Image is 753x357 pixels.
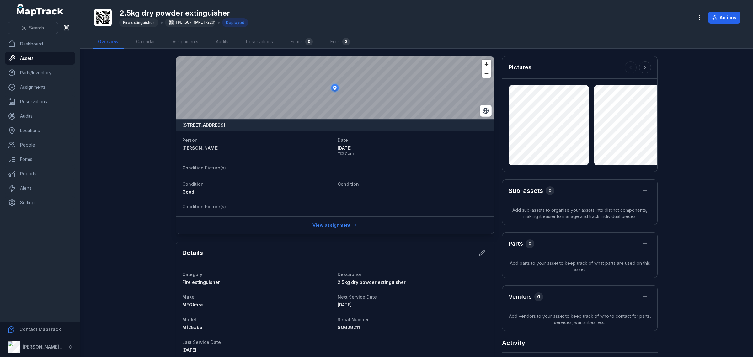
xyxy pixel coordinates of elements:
button: Zoom out [482,69,491,78]
a: Forms [5,153,75,166]
a: People [5,139,75,151]
canvas: Map [176,56,494,119]
strong: Contact MapTrack [19,327,61,332]
button: Search [8,22,58,34]
h2: Activity [502,338,525,347]
a: Locations [5,124,75,137]
span: Model [182,317,196,322]
div: 0 [534,292,543,301]
span: [DATE] [182,347,196,353]
a: Assignments [168,35,203,49]
h1: 2.5kg dry powder extinguisher [119,8,248,18]
time: 8/6/2025, 11:27:29 AM [338,145,488,156]
time: 5/1/2025, 12:00:00 AM [182,347,196,353]
div: 0 [526,239,534,248]
div: 3 [342,38,350,45]
span: SQ629211 [338,325,360,330]
button: Switch to Satellite View [480,105,492,117]
span: Mf25abe [182,325,202,330]
div: 0 [305,38,313,45]
span: Condition [182,181,204,187]
span: Date [338,137,348,143]
span: Serial Number [338,317,369,322]
span: Fire extinguisher [123,20,154,25]
span: Condition Picture(s) [182,204,226,209]
span: Description [338,272,363,277]
a: Reservations [241,35,278,49]
a: Settings [5,196,75,209]
a: Assignments [5,81,75,93]
h2: Sub-assets [509,186,543,195]
time: 11/1/2025, 12:00:00 AM [338,302,352,307]
h3: Pictures [509,63,531,72]
span: Last Service Date [182,339,221,345]
h3: Vendors [509,292,532,301]
a: Forms0 [286,35,318,49]
a: [PERSON_NAME] [182,145,333,151]
span: Add parts to your asset to keep track of what parts are used on this asset. [502,255,657,278]
span: Good [182,189,194,194]
span: Condition [338,181,359,187]
a: Parts/Inventory [5,67,75,79]
span: Person [182,137,198,143]
a: MapTrack [17,4,64,16]
div: 0 [546,186,554,195]
a: Reports [5,168,75,180]
span: Fire extinguisher [182,280,220,285]
button: Zoom in [482,60,491,69]
strong: [STREET_ADDRESS] [182,122,225,128]
span: 11:27 am [338,151,488,156]
a: Audits [5,110,75,122]
a: Files3 [325,35,355,49]
a: Dashboard [5,38,75,50]
span: Add sub-assets to organise your assets into distinct components, making it easier to manage and t... [502,202,657,225]
span: Make [182,294,195,300]
strong: [PERSON_NAME] Air [23,344,66,349]
span: Condition Picture(s) [182,165,226,170]
a: Alerts [5,182,75,194]
a: View assignment [308,219,362,231]
span: [DATE] [338,145,488,151]
h3: Parts [509,239,523,248]
a: Reservations [5,95,75,108]
div: Deployed [222,18,248,27]
span: [DATE] [338,302,352,307]
div: [PERSON_NAME]-2209 [165,18,215,27]
span: Next Service Date [338,294,377,300]
a: Audits [211,35,233,49]
span: 2.5kg dry powder extinguisher [338,280,406,285]
a: Calendar [131,35,160,49]
button: Actions [708,12,740,24]
span: Category [182,272,202,277]
span: Add vendors to your asset to keep track of who to contact for parts, services, warranties, etc. [502,308,657,331]
h2: Details [182,248,203,257]
span: MEGAfire [182,302,203,307]
span: Search [29,25,44,31]
a: Assets [5,52,75,65]
a: Overview [93,35,124,49]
